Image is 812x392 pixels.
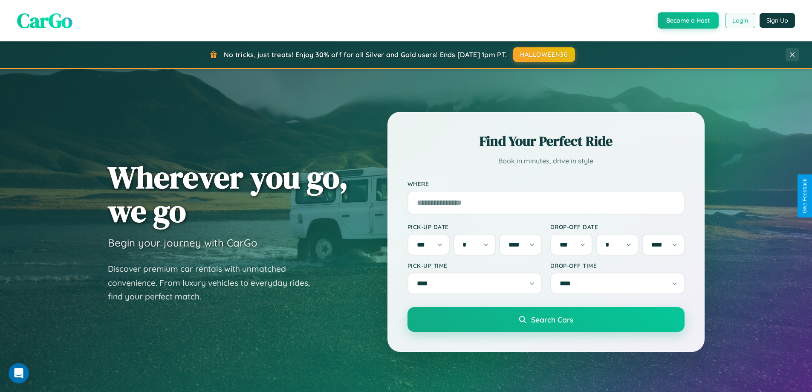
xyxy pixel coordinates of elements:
[802,179,808,213] div: Give Feedback
[725,13,755,28] button: Login
[407,307,685,332] button: Search Cars
[658,12,719,29] button: Become a Host
[108,262,321,304] p: Discover premium car rentals with unmatched convenience. From luxury vehicles to everyday rides, ...
[550,262,685,269] label: Drop-off Time
[550,223,685,230] label: Drop-off Date
[531,315,573,324] span: Search Cars
[224,50,507,59] span: No tricks, just treats! Enjoy 30% off for all Silver and Gold users! Ends [DATE] 1pm PT.
[108,236,257,249] h3: Begin your journey with CarGo
[17,6,72,35] span: CarGo
[407,155,685,167] p: Book in minutes, drive in style
[9,363,29,383] iframe: Intercom live chat
[407,180,685,187] label: Where
[407,132,685,151] h2: Find Your Perfect Ride
[513,47,575,62] button: HALLOWEEN30
[407,223,542,230] label: Pick-up Date
[108,160,348,228] h1: Wherever you go, we go
[407,262,542,269] label: Pick-up Time
[760,13,795,28] button: Sign Up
